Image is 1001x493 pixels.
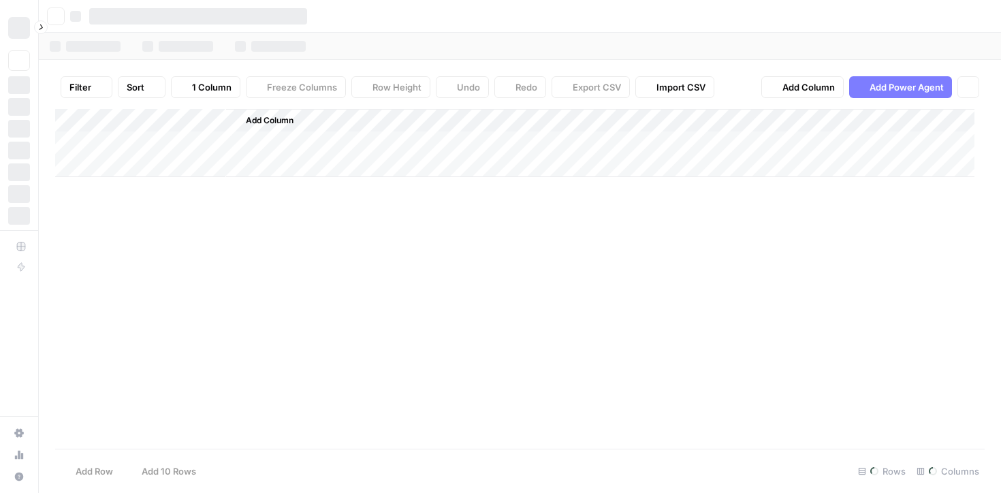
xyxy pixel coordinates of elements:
span: Add Column [782,80,835,94]
span: 1 Column [192,80,232,94]
button: Export CSV [552,76,630,98]
button: Add 10 Rows [121,460,204,482]
span: Add Column [246,114,293,127]
span: Add 10 Rows [142,464,196,478]
button: Add Power Agent [849,76,952,98]
div: Rows [853,460,911,482]
span: Sort [127,80,144,94]
button: Undo [436,76,489,98]
button: 1 Column [171,76,240,98]
a: Settings [8,422,30,444]
button: Row Height [351,76,430,98]
span: Export CSV [573,80,621,94]
button: Add Column [228,112,299,129]
span: Redo [515,80,537,94]
button: Filter [61,76,112,98]
a: Usage [8,444,30,466]
button: Add Row [55,460,121,482]
button: Redo [494,76,546,98]
button: Add Column [761,76,844,98]
span: Add Row [76,464,113,478]
span: Freeze Columns [267,80,337,94]
button: Help + Support [8,466,30,488]
button: Freeze Columns [246,76,346,98]
span: Filter [69,80,91,94]
span: Import CSV [656,80,705,94]
span: Row Height [372,80,422,94]
span: Undo [457,80,480,94]
button: Import CSV [635,76,714,98]
button: Sort [118,76,165,98]
div: Columns [911,460,985,482]
span: Add Power Agent [870,80,944,94]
